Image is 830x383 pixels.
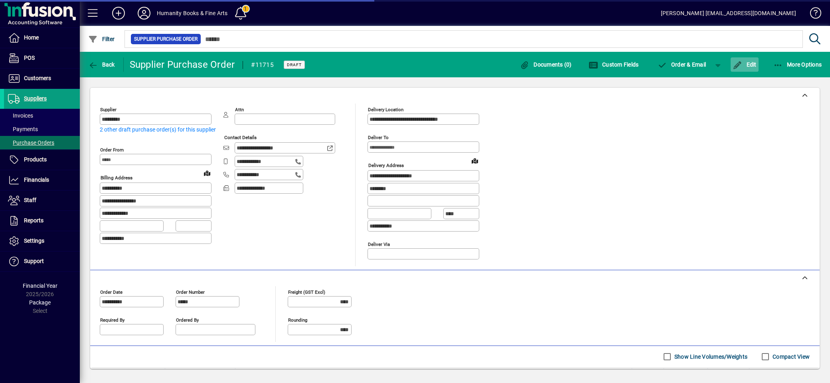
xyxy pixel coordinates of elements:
a: Payments [4,122,80,136]
span: Staff [24,197,36,203]
span: Payments [8,126,38,132]
a: Purchase Orders [4,136,80,149]
label: Compact View [771,353,810,361]
span: More Options [773,61,822,68]
span: Custom Fields [589,61,639,68]
mat-label: Order from [100,147,124,153]
a: Financials [4,170,80,190]
mat-label: Required by [100,317,125,322]
span: Order & Email [657,61,706,68]
span: Settings [24,238,44,244]
label: Show Line Volumes/Weights [673,353,747,361]
span: Package [29,299,51,306]
button: More Options [771,57,824,72]
mat-label: Deliver To [368,135,389,140]
span: Support [24,258,44,264]
button: Order & Email [653,57,710,72]
mat-label: Freight (GST excl) [288,289,325,295]
span: Purchase Orders [8,139,54,146]
button: Custom Fields [587,57,641,72]
a: Customers [4,69,80,88]
span: Home [24,34,39,41]
div: Humanity Books & Fine Arts [157,7,228,20]
mat-label: Order date [100,289,123,295]
a: Knowledge Base [804,2,820,27]
span: Draft [287,62,302,67]
button: Edit [731,57,759,72]
a: Support [4,251,80,271]
a: Invoices [4,109,80,122]
button: Add [106,6,131,20]
button: Filter [86,32,117,46]
span: Back [88,61,115,68]
div: #11715 [251,59,274,71]
mat-label: Order number [176,289,205,295]
span: Financials [24,177,49,183]
button: Profile [131,6,157,20]
a: POS [4,48,80,68]
span: Customers [24,75,51,81]
span: POS [24,55,35,61]
span: Filter [88,36,115,42]
div: Supplier Purchase Order [130,58,235,71]
button: Documents (0) [518,57,574,72]
span: Products [24,156,47,163]
app-page-header-button: Back [80,57,124,72]
span: Edit [733,61,757,68]
span: Suppliers [24,95,47,102]
span: Financial Year [23,283,57,289]
a: Reports [4,211,80,231]
span: Documents (0) [520,61,572,68]
a: View on map [201,167,213,179]
a: Staff [4,191,80,210]
mat-label: Ordered by [176,317,199,322]
a: View on map [468,154,481,167]
mat-label: Supplier [100,107,117,112]
mat-label: Rounding [288,317,307,322]
a: Products [4,150,80,170]
mat-label: Attn [235,107,244,112]
span: Reports [24,217,43,224]
a: Home [4,28,80,48]
mat-label: Deliver via [368,241,390,247]
mat-label: Delivery Location [368,107,403,112]
span: Supplier Purchase Order [134,35,198,43]
button: Back [86,57,117,72]
a: Settings [4,231,80,251]
div: [PERSON_NAME] [EMAIL_ADDRESS][DOMAIN_NAME] [661,7,796,20]
span: Invoices [8,112,33,119]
